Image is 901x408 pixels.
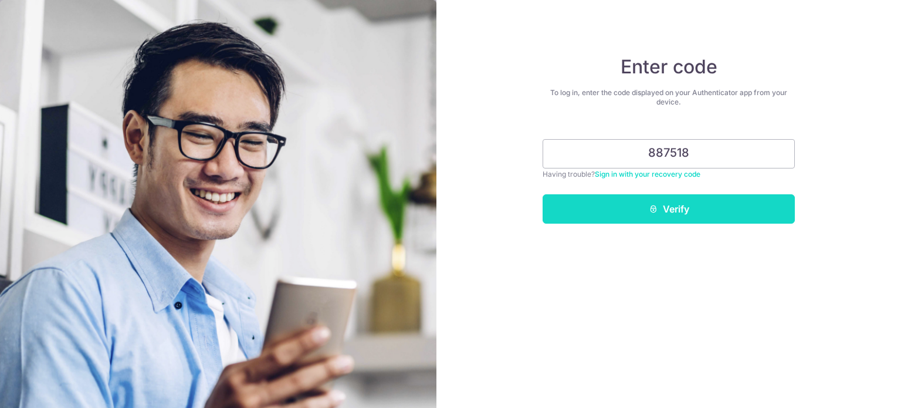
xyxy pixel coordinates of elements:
[543,55,795,79] h4: Enter code
[543,194,795,224] button: Verify
[543,168,795,180] div: Having trouble?
[595,170,700,178] a: Sign in with your recovery code
[543,88,795,107] div: To log in, enter the code displayed on your Authenticator app from your device.
[543,139,795,168] input: Enter 6 digit code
